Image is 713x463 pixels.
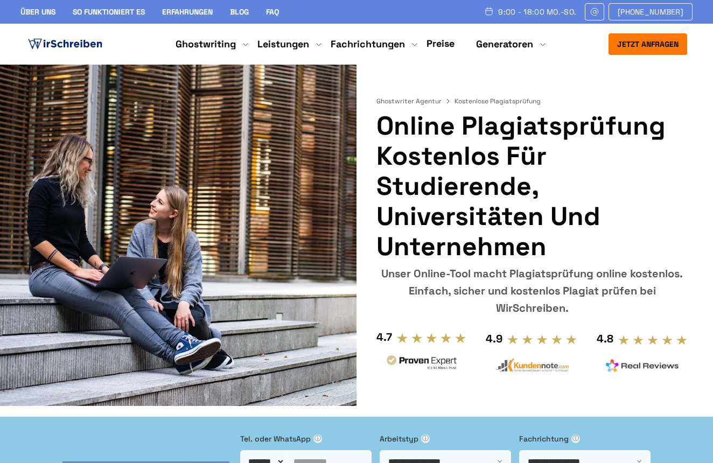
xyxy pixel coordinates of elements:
a: Fachrichtungen [331,38,405,51]
img: stars [618,334,688,346]
a: Preise [427,37,455,50]
img: kundennote [495,358,569,373]
img: stars [396,332,467,344]
img: provenexpert [385,354,458,374]
a: Ghostwriting [176,38,236,51]
img: stars [507,334,577,346]
a: [PHONE_NUMBER] [609,3,693,20]
img: Email [590,8,599,16]
div: 4.8 [597,330,613,347]
img: realreviews [606,359,679,372]
img: logo ghostwriter-österreich [26,36,104,52]
a: Leistungen [257,38,309,51]
label: Tel. oder WhatsApp [240,433,372,445]
label: Fachrichtung [519,433,651,445]
span: Kostenlose Plagiatsprüfung [455,97,541,106]
button: Jetzt anfragen [609,33,687,55]
a: Ghostwriter Agentur [376,97,452,106]
div: Unser Online-Tool macht Plagiatsprüfung online kostenlos. Einfach, sicher und kostenlos Plagiat p... [376,265,688,317]
a: Über uns [20,7,55,17]
span: 9:00 - 18:00 Mo.-So. [498,8,576,16]
span: ⓘ [313,434,322,443]
img: Schedule [484,7,494,16]
div: 4.7 [376,328,392,346]
span: ⓘ [421,434,430,443]
div: 4.9 [486,330,502,347]
a: Erfahrungen [162,7,213,17]
a: Generatoren [476,38,533,51]
a: So funktioniert es [73,7,145,17]
label: Arbeitstyp [380,433,511,445]
span: ⓘ [571,434,580,443]
a: FAQ [266,7,279,17]
a: Blog [230,7,249,17]
h1: Online Plagiatsprüfung kostenlos für Studierende, Universitäten und Unternehmen [376,111,688,262]
span: [PHONE_NUMBER] [618,8,683,16]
